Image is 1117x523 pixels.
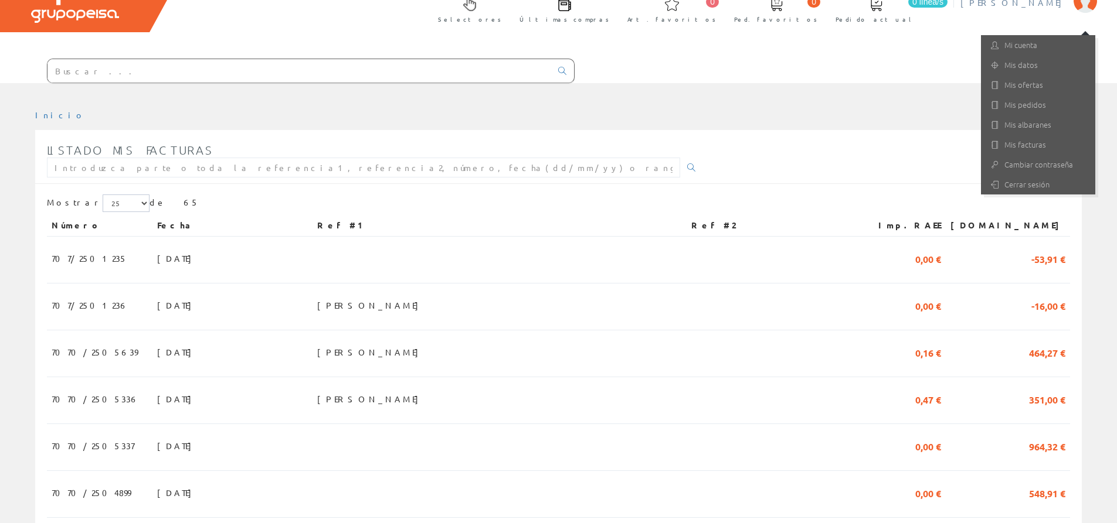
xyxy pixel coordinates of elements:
[35,110,85,120] a: Inicio
[317,342,425,362] span: [PERSON_NAME]
[313,215,687,236] th: Ref #1
[47,59,551,83] input: Buscar ...
[915,483,941,503] span: 0,00 €
[734,13,817,25] span: Ped. favoritos
[915,436,941,456] span: 0,00 €
[1029,436,1065,456] span: 964,32 €
[157,436,198,456] span: [DATE]
[438,13,501,25] span: Selectores
[317,389,425,409] span: [PERSON_NAME]
[52,248,127,268] span: 707/2501235
[1029,389,1065,409] span: 351,00 €
[47,194,150,212] label: Mostrar
[157,483,198,503] span: [DATE]
[836,13,915,25] span: Pedido actual
[915,342,941,362] span: 0,16 €
[981,55,1095,75] a: Mis datos
[1031,248,1065,268] span: -53,91 €
[520,13,609,25] span: Últimas compras
[52,342,138,362] span: 7070/2505639
[981,115,1095,135] a: Mis albaranes
[157,248,198,268] span: [DATE]
[47,194,1070,215] div: de 65
[1029,342,1065,362] span: 464,27 €
[47,143,213,157] span: Listado mis facturas
[47,158,680,177] input: Introduzca parte o toda la referencia1, referencia2, número, fecha(dd/mm/yy) o rango de fechas(dd...
[1031,295,1065,315] span: -16,00 €
[52,483,131,503] span: 7070/2504899
[52,295,128,315] span: 707/2501236
[858,215,946,236] th: Imp.RAEE
[915,248,941,268] span: 0,00 €
[981,95,1095,115] a: Mis pedidos
[981,175,1095,194] a: Cerrar sesión
[981,35,1095,55] a: Mi cuenta
[981,155,1095,175] a: Cambiar contraseña
[157,342,198,362] span: [DATE]
[47,215,152,236] th: Número
[981,135,1095,155] a: Mis facturas
[52,436,134,456] span: 7070/2505337
[1029,483,1065,503] span: 548,91 €
[317,295,425,315] span: [PERSON_NAME]
[152,215,313,236] th: Fecha
[915,295,941,315] span: 0,00 €
[981,75,1095,95] a: Mis ofertas
[52,389,139,409] span: 7070/2505336
[627,13,716,25] span: Art. favoritos
[157,295,198,315] span: [DATE]
[687,215,858,236] th: Ref #2
[946,215,1070,236] th: [DOMAIN_NAME]
[157,389,198,409] span: [DATE]
[915,389,941,409] span: 0,47 €
[103,194,150,212] select: Mostrar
